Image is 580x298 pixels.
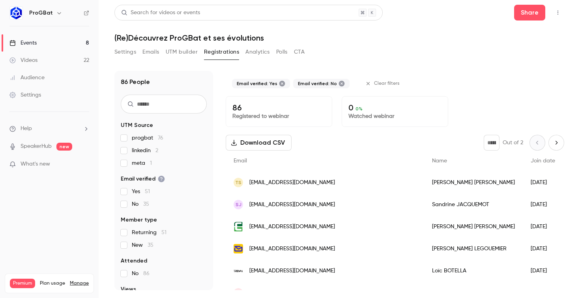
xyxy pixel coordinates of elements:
[121,257,147,265] span: Attended
[424,260,523,282] div: Loïc BOTELLA
[143,271,150,276] span: 86
[362,77,404,90] button: Clear filters
[143,201,149,207] span: 35
[121,121,153,129] span: UTM Source
[132,200,149,208] span: No
[10,279,35,288] span: Premium
[424,171,523,194] div: [PERSON_NAME] [PERSON_NAME]
[424,194,523,216] div: Sandrine JACQUEMOT
[503,139,523,147] p: Out of 2
[9,39,37,47] div: Events
[245,46,270,58] button: Analytics
[236,201,241,208] span: SJ
[132,134,163,142] span: progbat
[114,33,564,43] h1: (Re)Découvrez ProGBat et ses évolutions
[161,230,167,235] span: 51
[9,74,45,82] div: Audience
[237,80,277,87] span: Email verified: Yes
[29,9,53,17] h6: ProGBat
[9,125,89,133] li: help-dropdown-opener
[523,194,563,216] div: [DATE]
[249,223,335,231] span: [EMAIL_ADDRESS][DOMAIN_NAME]
[166,46,198,58] button: UTM builder
[294,46,305,58] button: CTA
[232,112,326,120] p: Registered to webinar
[348,103,442,112] p: 0
[234,222,243,231] img: cgmtp.fr
[234,158,247,164] span: Email
[204,46,239,58] button: Registrations
[298,80,337,87] span: Email verified: No
[249,245,335,253] span: [EMAIL_ADDRESS][DOMAIN_NAME]
[424,216,523,238] div: [PERSON_NAME] [PERSON_NAME]
[132,159,152,167] span: meta
[232,103,326,112] p: 86
[523,171,563,194] div: [DATE]
[339,80,345,87] button: Remove "Email not verified" from selected filters
[114,46,136,58] button: Settings
[132,270,150,278] span: No
[548,135,564,151] button: Next page
[432,158,447,164] span: Name
[514,5,545,20] button: Share
[56,143,72,151] span: new
[121,77,150,87] h1: 86 People
[70,280,89,287] a: Manage
[348,112,442,120] p: Watched webinar
[9,56,37,64] div: Videos
[21,142,52,151] a: SpeakerHub
[355,106,363,112] span: 0 %
[235,179,241,186] span: TS
[424,238,523,260] div: [PERSON_NAME] LEGOUEMIER
[142,46,159,58] button: Emails
[236,289,241,296] span: CF
[121,175,165,183] span: Email verified
[234,266,243,276] img: trema-renovation.com
[21,125,32,133] span: Help
[276,46,288,58] button: Polls
[132,147,158,155] span: linkedin
[249,201,335,209] span: [EMAIL_ADDRESS][DOMAIN_NAME]
[10,7,22,19] img: ProGBat
[145,189,150,194] span: 51
[9,91,41,99] div: Settings
[121,285,136,293] span: Views
[523,216,563,238] div: [DATE]
[279,80,285,87] button: Remove "Email verified" from selected filters
[132,229,167,237] span: Returning
[531,158,555,164] span: Join date
[121,9,200,17] div: Search for videos or events
[132,188,150,196] span: Yes
[226,135,292,151] button: Download CSV
[523,260,563,282] div: [DATE]
[234,244,243,253] img: laposte.net
[523,238,563,260] div: [DATE]
[121,216,157,224] span: Member type
[21,160,50,168] span: What's new
[249,267,335,275] span: [EMAIL_ADDRESS][DOMAIN_NAME]
[132,241,153,249] span: New
[249,179,335,187] span: [EMAIL_ADDRESS][DOMAIN_NAME]
[155,148,158,153] span: 2
[374,80,400,87] span: Clear filters
[150,160,152,166] span: 1
[249,289,335,297] span: [EMAIL_ADDRESS][DOMAIN_NAME]
[158,135,163,141] span: 76
[148,242,153,248] span: 35
[40,280,65,287] span: Plan usage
